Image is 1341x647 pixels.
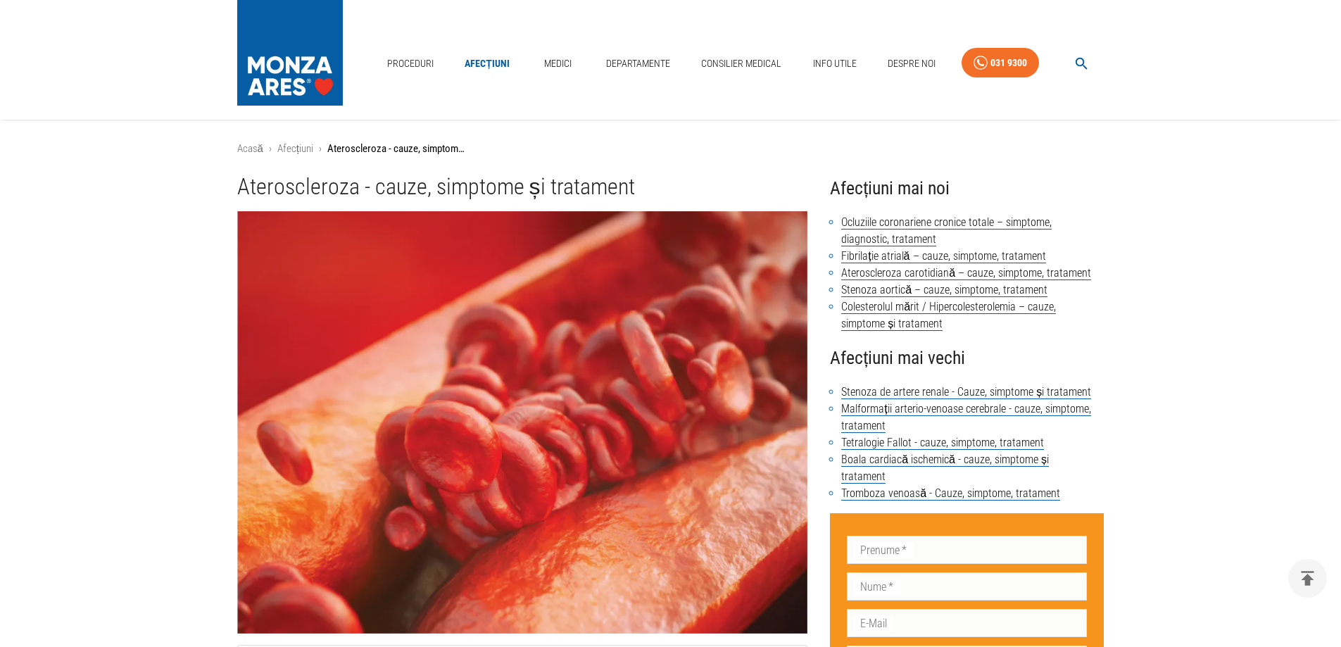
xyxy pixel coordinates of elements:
[841,453,1049,484] a: Boala cardiacă ischemică - cauze, simptome și tratament
[841,486,1060,501] a: Tromboza venoasă - Cauze, simptome, tratament
[237,174,808,200] h1: Ateroscleroza - cauze, simptome și tratament
[237,142,263,155] a: Acasă
[807,49,862,78] a: Info Utile
[535,49,580,78] a: Medici
[841,436,1044,450] a: Tetralogie Fallot - cauze, simptome, tratament
[695,49,787,78] a: Consilier Medical
[382,49,439,78] a: Proceduri
[277,142,313,155] a: Afecțiuni
[841,215,1052,246] a: Ocluziile coronariene cronice totale – simptome, diagnostic, tratament
[882,49,941,78] a: Despre Noi
[830,174,1104,203] h4: Afecțiuni mai noi
[962,48,1039,78] a: 031 9300
[600,49,676,78] a: Departamente
[841,266,1091,280] a: Ateroscleroza carotidiană – cauze, simptome, tratament
[990,54,1027,72] div: 031 9300
[1288,559,1327,598] button: delete
[841,283,1047,297] a: Stenoza aortică – cauze, simptome, tratament
[841,249,1045,263] a: Fibrilație atrială – cauze, simptome, tratament
[237,141,1104,157] nav: breadcrumb
[841,402,1090,433] a: Malformații arterio-venoase cerebrale - cauze, simptome, tratament
[237,211,808,634] img: Ateroscleroza - cauze, simptome și tratament
[841,385,1091,399] a: Stenoza de artere renale - Cauze, simptome și tratament
[459,49,515,78] a: Afecțiuni
[841,300,1056,331] a: Colesterolul mărit / Hipercolesterolemia – cauze, simptome și tratament
[319,141,322,157] li: ›
[269,141,272,157] li: ›
[327,141,468,157] p: Ateroscleroza - cauze, simptome și tratament
[830,344,1104,372] h4: Afecțiuni mai vechi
